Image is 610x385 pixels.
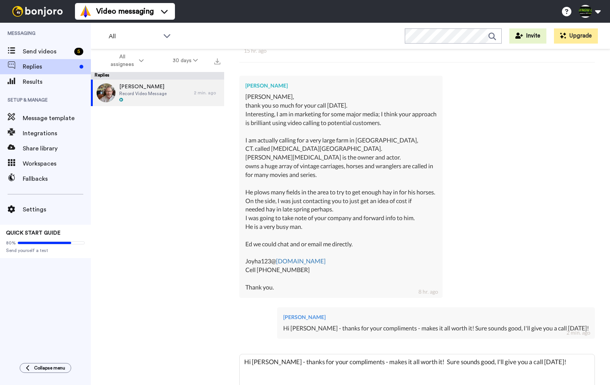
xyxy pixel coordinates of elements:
img: bj-logo-header-white.svg [9,6,66,17]
div: 5 [74,48,83,55]
div: [PERSON_NAME] [245,82,437,89]
span: [PERSON_NAME] [119,83,167,91]
span: Workspaces [23,159,91,168]
span: Results [23,77,91,86]
span: 80% [6,240,16,246]
span: Record Video Message [119,91,167,97]
span: Share library [23,144,91,153]
div: [PERSON_NAME] [283,313,589,321]
span: Integrations [23,129,91,138]
img: vm-color.svg [80,5,92,17]
div: 2 min. ago [194,90,220,96]
div: Replies [91,72,224,80]
span: QUICK START GUIDE [6,230,61,236]
a: [PERSON_NAME]Record Video Message2 min. ago [91,80,224,106]
a: [DOMAIN_NAME] [276,257,326,264]
button: Upgrade [554,28,598,44]
div: 8 hr. ago [418,288,438,296]
span: Fallbacks [23,174,91,183]
img: b47d6ca4-874d-4873-adf5-a81b30ffd603-thumb.jpg [97,83,115,102]
div: Hi [PERSON_NAME] - thanks for your compliments - makes it all worth it! Sure sounds good, I'll gi... [283,324,589,333]
button: Export all results that match these filters now. [212,55,223,66]
button: 30 days [158,54,212,67]
span: Message template [23,114,91,123]
span: Collapse menu [34,365,65,371]
span: All [109,32,159,41]
button: Invite [509,28,546,44]
button: All assignees [92,50,158,71]
img: export.svg [214,58,220,64]
div: 2 min. ago [566,329,590,336]
span: Replies [23,62,76,71]
span: Send yourself a test [6,247,85,254]
span: Settings [23,205,91,214]
span: Send videos [23,47,71,56]
div: [PERSON_NAME], thank you so much for your call [DATE]. Interesting, I am in marketing for some ma... [245,92,437,291]
button: Collapse menu [20,363,71,373]
span: All assignees [107,53,137,68]
span: Video messaging [96,6,154,17]
div: 15 hr. ago [244,47,590,55]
